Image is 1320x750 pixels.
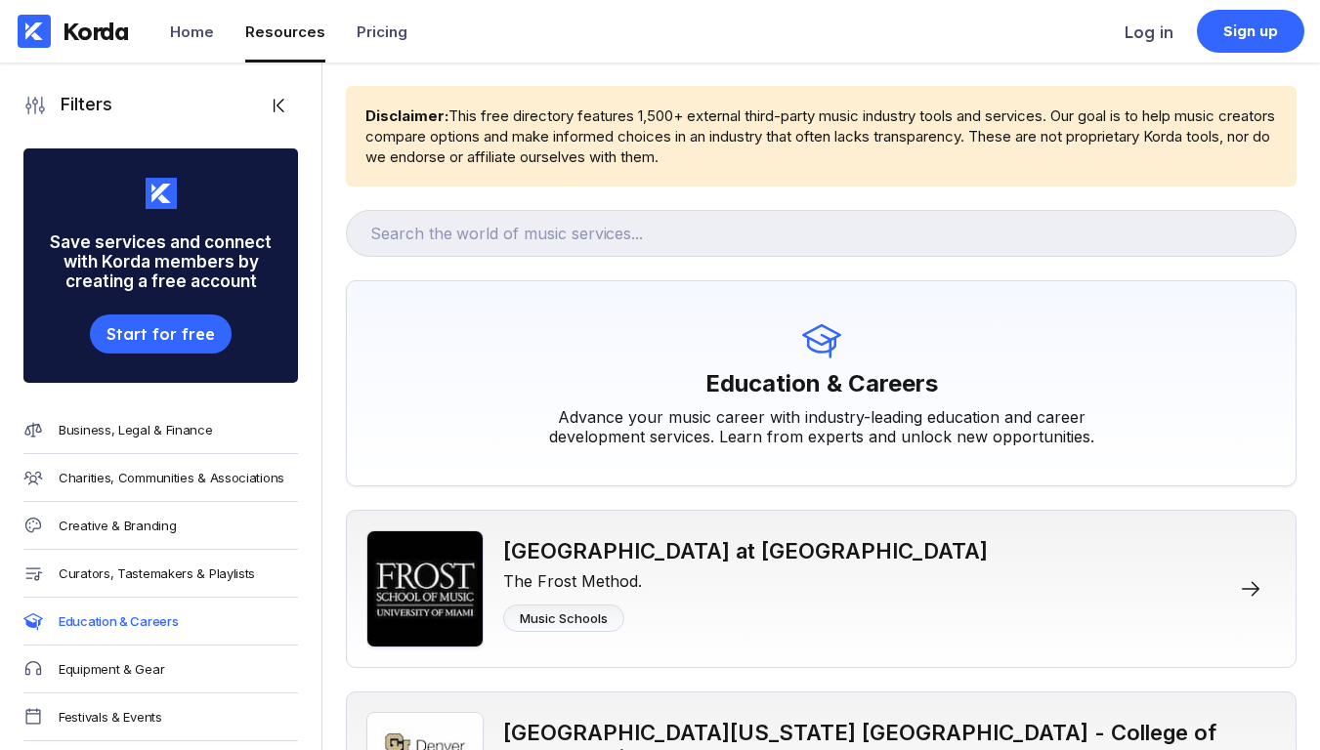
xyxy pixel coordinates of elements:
[346,210,1297,257] input: Search the world of music services...
[59,518,176,533] div: Creative & Branding
[106,324,214,344] div: Start for free
[1223,21,1279,41] div: Sign up
[365,105,1277,167] div: This free directory features 1,500+ external third-party music industry tools and services. Our g...
[59,565,255,581] div: Curators, Tastemakers & Playlists
[59,470,284,485] div: Charities, Communities & Associations
[23,406,298,454] a: Business, Legal & Finance
[23,454,298,502] a: Charities, Communities & Associations
[47,94,112,117] div: Filters
[357,22,407,41] div: Pricing
[23,550,298,598] a: Curators, Tastemakers & Playlists
[23,502,298,550] a: Creative & Branding
[520,610,608,626] div: Music Schools
[59,613,178,629] div: Education & Careers
[529,407,1115,446] div: Advance your music career with industry-leading education and career development services. Learn ...
[23,209,298,314] div: Save services and connect with Korda members by creating a free account
[366,530,484,647] img: Frost School of Music at University of Miami
[365,106,448,125] b: Disclaimer:
[59,422,213,437] div: Business, Legal & Finance
[503,538,988,563] div: [GEOGRAPHIC_DATA] at [GEOGRAPHIC_DATA]
[346,510,1297,668] a: Frost School of Music at University of Miami[GEOGRAPHIC_DATA] at [GEOGRAPHIC_DATA]The Frost Metho...
[23,693,298,741] a: Festivals & Events
[63,17,129,46] div: Korda
[503,563,988,591] div: The Frost Method.
[23,598,298,646] a: Education & Careers
[1197,10,1304,53] a: Sign up
[59,709,162,725] div: Festivals & Events
[23,646,298,693] a: Equipment & Gear
[245,22,325,41] div: Resources
[90,314,231,354] button: Start for free
[59,661,164,677] div: Equipment & Gear
[170,22,214,41] div: Home
[705,359,938,407] h1: Education & Careers
[1125,22,1173,42] div: Log in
